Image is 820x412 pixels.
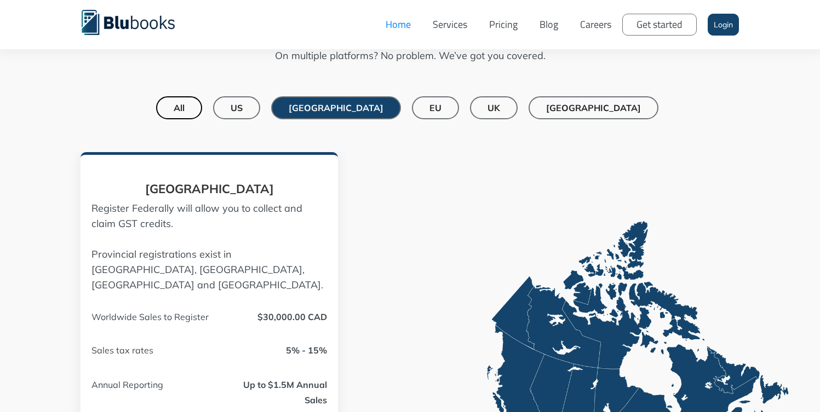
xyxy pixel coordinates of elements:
a: home [82,8,191,35]
a: Home [375,8,422,41]
div: US [231,102,243,113]
span: On multiple platforms? No problem. We’ve got you covered. [275,48,546,63]
div: All [174,102,185,113]
div: $30,000.00 CAD [257,309,327,323]
div: 5% - 15% [286,343,327,358]
a: Careers [569,8,622,41]
div: Annual Reporting [91,377,221,391]
div: Worldwide Sales to Register [91,309,221,323]
div: [GEOGRAPHIC_DATA] [546,102,641,113]
div: EU [429,102,441,113]
div: Sales tax rates [91,343,221,358]
a: Services [422,8,478,41]
a: Blog [529,8,569,41]
a: Pricing [478,8,529,41]
p: Register Federally will allow you to collect and claim GST credits. Provincial registrations exis... [91,201,327,293]
div: Up to $1.5M Annual Sales [223,377,327,391]
div: UK [488,102,500,113]
a: Get started [622,14,697,36]
a: Login [708,14,739,36]
strong: [GEOGRAPHIC_DATA] [145,181,274,196]
div: [GEOGRAPHIC_DATA] [289,102,383,113]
